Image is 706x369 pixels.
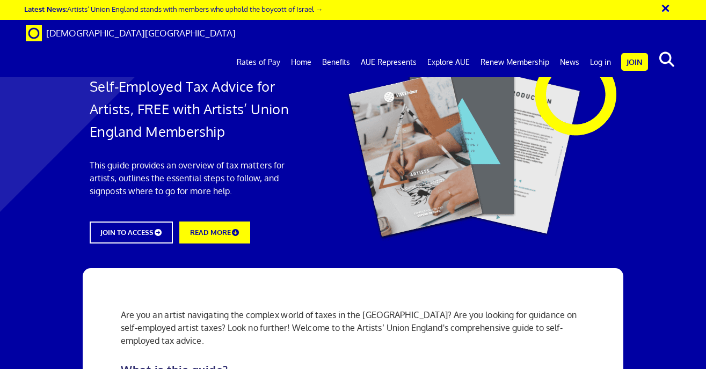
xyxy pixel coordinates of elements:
a: Rates of Pay [231,49,286,76]
strong: Latest News: [24,4,67,13]
a: AUE Represents [355,49,422,76]
a: Log in [585,49,616,76]
span: [DEMOGRAPHIC_DATA][GEOGRAPHIC_DATA] [46,27,236,39]
a: Join [621,53,648,71]
button: search [650,48,683,71]
p: This guide provides an overview of tax matters for artists, outlines the essential steps to follo... [90,159,300,197]
a: Renew Membership [475,49,555,76]
a: Benefits [317,49,355,76]
a: Latest News:Artists’ Union England stands with members who uphold the boycott of Israel → [24,4,323,13]
a: Brand [DEMOGRAPHIC_DATA][GEOGRAPHIC_DATA] [18,20,244,47]
a: News [555,49,585,76]
a: JOIN TO ACCESS [90,222,173,243]
a: READ MORE [179,222,250,243]
h1: Self-Employed Tax Advice for Artists, FREE with Artists’ Union England Membership [90,75,300,143]
p: Are you an artist navigating the complex world of taxes in the [GEOGRAPHIC_DATA]? Are you looking... [121,308,585,347]
a: Explore AUE [422,49,475,76]
a: Home [286,49,317,76]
